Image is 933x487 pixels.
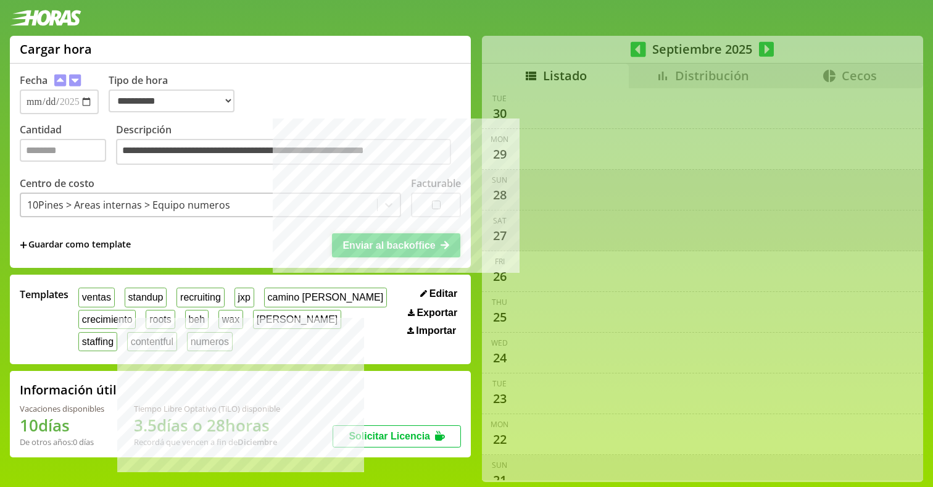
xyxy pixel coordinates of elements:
[20,73,48,87] label: Fecha
[342,240,435,251] span: Enviar al backoffice
[218,310,243,329] button: wax
[10,10,81,26] img: logotipo
[20,403,104,414] div: Vacaciones disponibles
[20,381,117,398] h2: Información útil
[20,238,27,252] span: +
[20,288,68,301] span: Templates
[20,238,131,252] span: +Guardar como template
[78,332,117,351] button: staffing
[416,325,456,336] span: Importar
[333,425,461,447] button: Solicitar Licencia
[20,436,104,447] div: De otros años: 0 días
[332,233,460,257] button: Enviar al backoffice
[185,310,209,329] button: beh
[27,198,230,212] div: 10Pines > Areas internas > Equipo numeros
[127,332,177,351] button: contentful
[349,431,430,441] span: Solicitar Licencia
[238,436,277,447] b: Diciembre
[109,89,234,112] select: Tipo de hora
[429,288,457,299] span: Editar
[253,310,341,329] button: [PERSON_NAME]
[20,414,104,436] h1: 10 días
[20,41,92,57] h1: Cargar hora
[134,436,280,447] div: Recordá que vencen a fin de
[404,307,461,319] button: Exportar
[116,123,461,168] label: Descripción
[116,139,451,165] textarea: Descripción
[417,307,457,318] span: Exportar
[146,310,175,329] button: roots
[20,177,94,190] label: Centro de costo
[109,73,244,114] label: Tipo de hora
[125,288,167,307] button: standup
[411,177,461,190] label: Facturable
[78,288,115,307] button: ventas
[20,139,106,162] input: Cantidad
[417,288,461,300] button: Editar
[264,288,387,307] button: camino [PERSON_NAME]
[20,123,116,168] label: Cantidad
[78,310,136,329] button: crecimiento
[234,288,254,307] button: jxp
[176,288,224,307] button: recruiting
[134,403,280,414] div: Tiempo Libre Optativo (TiLO) disponible
[134,414,280,436] h1: 3.5 días o 28 horas
[187,332,233,351] button: numeros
